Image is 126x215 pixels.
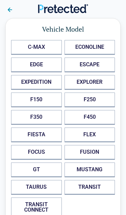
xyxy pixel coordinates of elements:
[11,110,62,125] button: F350
[65,163,115,177] button: MUSTANG
[11,40,62,55] button: C-MAX
[65,40,115,55] button: ECONOLINE
[11,93,62,107] button: F150
[11,24,115,35] h1: Vehicle Model
[65,145,115,160] button: FUSION
[11,180,62,195] button: TAURUS
[11,128,62,142] button: FIESTA
[11,58,62,72] button: EDGE
[11,75,62,90] button: EXPEDITION
[65,128,115,142] button: FLEX
[11,145,62,160] button: FOCUS
[65,180,115,195] button: TRANSIT
[65,93,115,107] button: F250
[65,75,115,90] button: EXPLORER
[11,163,62,177] button: GT
[65,110,115,125] button: F450
[65,58,115,72] button: ESCAPE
